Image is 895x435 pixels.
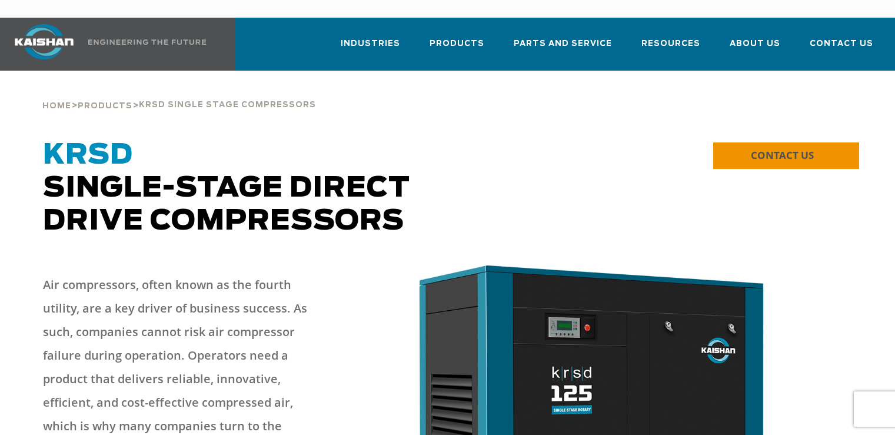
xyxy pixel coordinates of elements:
[43,141,410,235] span: Single-Stage Direct Drive Compressors
[139,101,316,109] span: krsd single stage compressors
[42,102,71,110] span: Home
[42,100,71,111] a: Home
[341,28,400,68] a: Industries
[430,28,484,68] a: Products
[751,148,814,162] span: CONTACT US
[730,28,780,68] a: About Us
[713,142,859,169] a: CONTACT US
[810,28,873,68] a: Contact Us
[78,100,132,111] a: Products
[430,37,484,51] span: Products
[810,37,873,51] span: Contact Us
[730,37,780,51] span: About Us
[88,39,206,45] img: Engineering the future
[641,28,700,68] a: Resources
[514,28,612,68] a: Parts and Service
[42,71,316,115] div: > >
[78,102,132,110] span: Products
[341,37,400,51] span: Industries
[641,37,700,51] span: Resources
[514,37,612,51] span: Parts and Service
[43,141,133,170] span: KRSD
